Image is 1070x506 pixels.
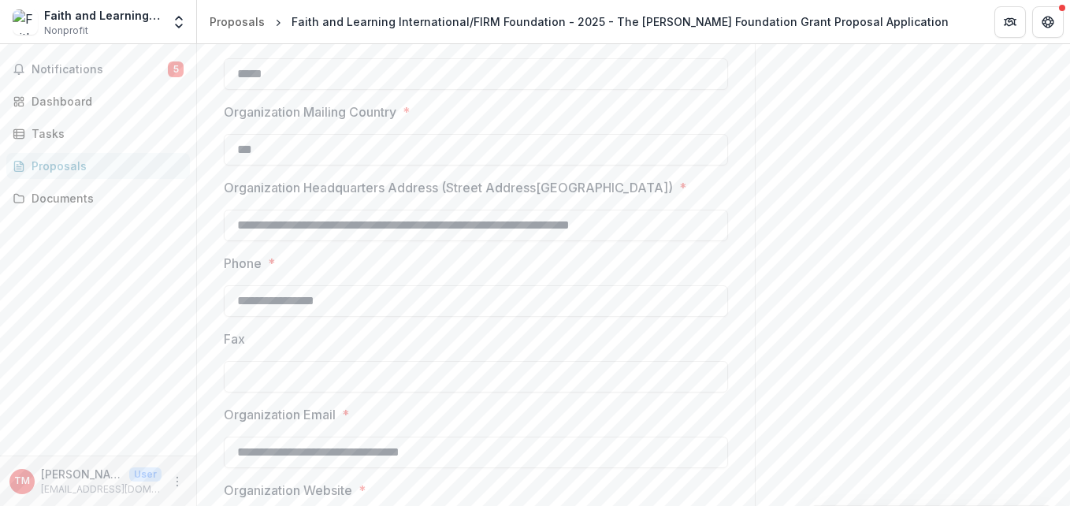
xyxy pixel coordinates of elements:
[292,13,949,30] div: Faith and Learning International/FIRM Foundation - 2025 - The [PERSON_NAME] Foundation Grant Prop...
[210,13,265,30] div: Proposals
[32,63,168,76] span: Notifications
[168,61,184,77] span: 5
[6,88,190,114] a: Dashboard
[224,405,336,424] p: Organization Email
[6,185,190,211] a: Documents
[168,472,187,491] button: More
[13,9,38,35] img: Faith and Learning International/FIRM Foundation
[32,125,177,142] div: Tasks
[168,6,190,38] button: Open entity switcher
[224,481,352,500] p: Organization Website
[6,57,190,82] button: Notifications5
[203,10,955,33] nav: breadcrumb
[6,153,190,179] a: Proposals
[224,329,245,348] p: Fax
[44,24,88,38] span: Nonprofit
[129,467,162,482] p: User
[44,7,162,24] div: Faith and Learning International/FIRM Foundation
[14,476,30,486] div: Tarcisio Magurupira
[224,102,396,121] p: Organization Mailing Country
[203,10,271,33] a: Proposals
[32,190,177,206] div: Documents
[224,178,673,197] p: Organization Headquarters Address (Street Address[GEOGRAPHIC_DATA])
[41,466,123,482] p: [PERSON_NAME]
[32,158,177,174] div: Proposals
[32,93,177,110] div: Dashboard
[41,482,162,497] p: [EMAIL_ADDRESS][DOMAIN_NAME]
[224,254,262,273] p: Phone
[994,6,1026,38] button: Partners
[6,121,190,147] a: Tasks
[1032,6,1064,38] button: Get Help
